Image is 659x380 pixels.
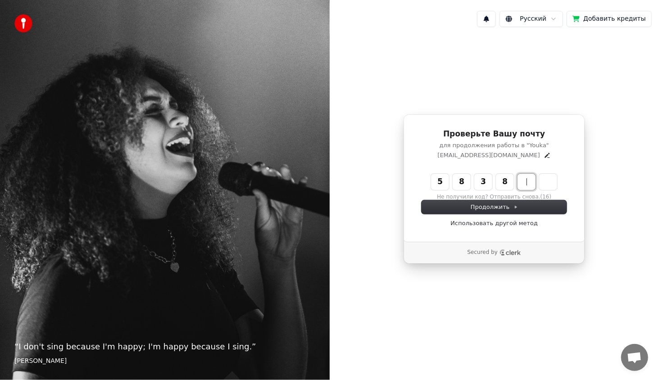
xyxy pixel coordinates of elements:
[431,174,575,190] input: Enter verification code
[500,249,521,256] a: Clerk logo
[422,129,567,140] h1: Проверьте Вашу почту
[422,141,567,149] p: для продолжения работы в "Youka"
[422,200,567,214] button: Продолжить
[438,151,540,159] p: [EMAIL_ADDRESS][DOMAIN_NAME]
[450,219,538,227] a: Использовать другой метод
[468,249,498,256] p: Secured by
[471,203,518,211] span: Продолжить
[567,11,652,27] button: Добавить кредиты
[544,152,551,159] button: Edit
[14,357,315,366] footer: [PERSON_NAME]
[14,340,315,353] p: “ I don't sing because I'm happy; I'm happy because I sing. ”
[621,344,648,371] div: Открытый чат
[14,14,32,32] img: youka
